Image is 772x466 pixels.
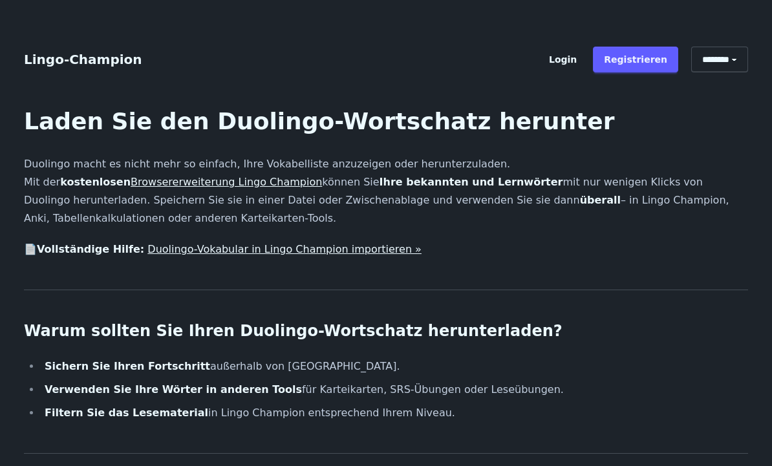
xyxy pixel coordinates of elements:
[549,54,577,65] font: Login
[24,52,142,67] a: Lingo-Champion
[45,360,210,372] font: Sichern Sie Ihren Fortschritt
[593,47,678,72] a: Registrieren
[580,194,621,206] font: überall
[24,322,563,340] font: Warum sollten Sie Ihren Duolingo-Wortschatz herunterladen?
[302,383,564,396] font: für Karteikarten, SRS-Übungen oder Leseübungen.
[45,407,208,419] font: Filtern Sie das Lesematerial
[208,407,455,419] font: in Lingo Champion entsprechend Ihrem Niveau.
[37,243,144,255] font: Vollständige Hilfe:
[24,158,510,170] font: Duolingo macht es nicht mehr so ​​einfach, Ihre Vokabelliste anzuzeigen oder herunterzuladen.
[538,47,588,72] a: Login
[604,54,667,65] font: Registrieren
[322,176,379,188] font: können Sie
[24,194,729,224] font: – in Lingo Champion, Anki, Tabellenkalkulationen oder anderen Karteikarten-Tools.
[24,243,37,255] font: 📄
[131,176,322,188] a: Browsererweiterung Lingo Champion
[380,176,563,188] font: Ihre bekannten und Lernwörter
[210,360,400,372] font: außerhalb von [GEOGRAPHIC_DATA].
[24,176,60,188] font: Mit der
[24,176,703,206] font: mit nur wenigen Klicks von Duolingo herunterladen. Speichern Sie sie in einer Datei oder Zwischen...
[147,243,422,255] a: Duolingo-Vokabular in Lingo Champion importieren »
[60,176,131,188] font: kostenlosen
[24,108,614,134] font: Laden Sie den Duolingo-Wortschatz herunter
[45,383,302,396] font: Verwenden Sie Ihre Wörter in anderen Tools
